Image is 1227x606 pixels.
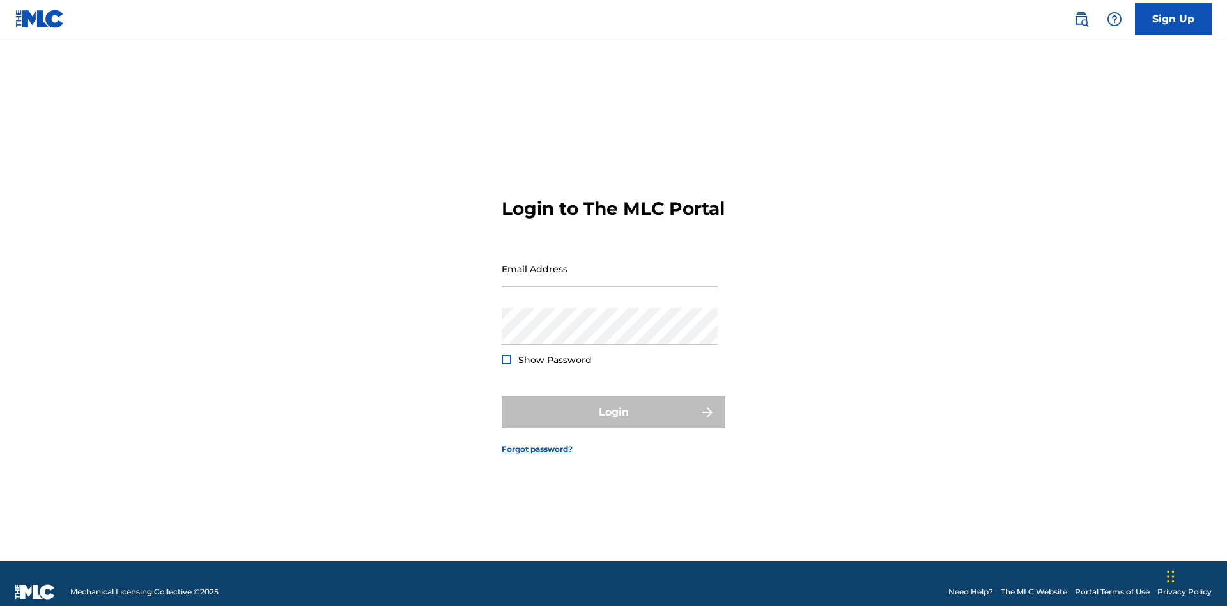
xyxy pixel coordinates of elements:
[948,586,993,598] a: Need Help?
[1001,586,1067,598] a: The MLC Website
[15,584,55,600] img: logo
[15,10,65,28] img: MLC Logo
[1074,12,1089,27] img: search
[502,198,725,220] h3: Login to The MLC Portal
[518,354,592,366] span: Show Password
[1107,12,1122,27] img: help
[1135,3,1212,35] a: Sign Up
[1157,586,1212,598] a: Privacy Policy
[1163,545,1227,606] iframe: Chat Widget
[1075,586,1150,598] a: Portal Terms of Use
[1102,6,1127,32] div: Help
[502,444,573,455] a: Forgot password?
[1069,6,1094,32] a: Public Search
[1167,557,1175,596] div: Drag
[70,586,219,598] span: Mechanical Licensing Collective © 2025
